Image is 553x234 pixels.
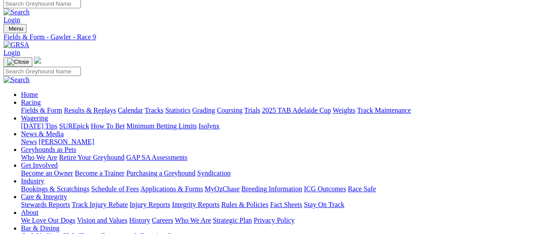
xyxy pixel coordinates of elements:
[91,122,125,130] a: How To Bet
[21,91,38,98] a: Home
[7,58,29,65] img: Close
[126,122,197,130] a: Minimum Betting Limits
[244,107,260,114] a: Trials
[348,185,376,193] a: Race Safe
[172,201,219,208] a: Integrity Reports
[254,217,295,224] a: Privacy Policy
[59,122,89,130] a: SUREpick
[270,201,302,208] a: Fact Sheets
[21,99,41,106] a: Racing
[152,217,173,224] a: Careers
[21,130,64,138] a: News & Media
[21,162,58,169] a: Get Involved
[357,107,411,114] a: Track Maintenance
[59,154,125,161] a: Retire Your Greyhound
[21,201,550,209] div: Care & Integrity
[21,185,550,193] div: Industry
[3,67,81,76] input: Search
[241,185,302,193] a: Breeding Information
[21,114,48,122] a: Wagering
[304,201,344,208] a: Stay On Track
[3,76,30,84] img: Search
[126,169,195,177] a: Purchasing a Greyhound
[3,57,32,67] button: Toggle navigation
[198,122,219,130] a: Isolynx
[3,24,27,33] button: Toggle navigation
[21,122,57,130] a: [DATE] Tips
[38,138,94,145] a: [PERSON_NAME]
[64,107,116,114] a: Results & Replays
[21,193,67,200] a: Care & Integrity
[129,217,150,224] a: History
[304,185,346,193] a: ICG Outcomes
[21,107,550,114] div: Racing
[21,154,57,161] a: Who We Are
[140,185,203,193] a: Applications & Forms
[126,154,188,161] a: GAP SA Assessments
[21,177,44,185] a: Industry
[205,185,240,193] a: MyOzChase
[262,107,331,114] a: 2025 TAB Adelaide Cup
[21,138,550,146] div: News & Media
[91,185,139,193] a: Schedule of Fees
[3,16,20,24] a: Login
[118,107,143,114] a: Calendar
[77,217,127,224] a: Vision and Values
[333,107,355,114] a: Weights
[21,169,73,177] a: Become an Owner
[21,224,59,232] a: Bar & Dining
[72,201,128,208] a: Track Injury Rebate
[21,185,89,193] a: Bookings & Scratchings
[21,107,62,114] a: Fields & Form
[21,201,70,208] a: Stewards Reports
[21,138,37,145] a: News
[21,146,76,153] a: Greyhounds as Pets
[221,201,268,208] a: Rules & Policies
[3,33,550,41] a: Fields & Form - Gawler - Race 9
[145,107,163,114] a: Tracks
[21,154,550,162] div: Greyhounds as Pets
[192,107,215,114] a: Grading
[129,201,170,208] a: Injury Reports
[21,209,38,216] a: About
[3,8,30,16] img: Search
[21,217,75,224] a: We Love Our Dogs
[213,217,252,224] a: Strategic Plan
[21,217,550,224] div: About
[217,107,243,114] a: Coursing
[3,41,29,49] img: GRSA
[21,169,550,177] div: Get Involved
[197,169,230,177] a: Syndication
[34,57,41,64] img: logo-grsa-white.png
[165,107,191,114] a: Statistics
[9,25,23,32] span: Menu
[3,49,20,56] a: Login
[175,217,211,224] a: Who We Are
[75,169,125,177] a: Become a Trainer
[21,122,550,130] div: Wagering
